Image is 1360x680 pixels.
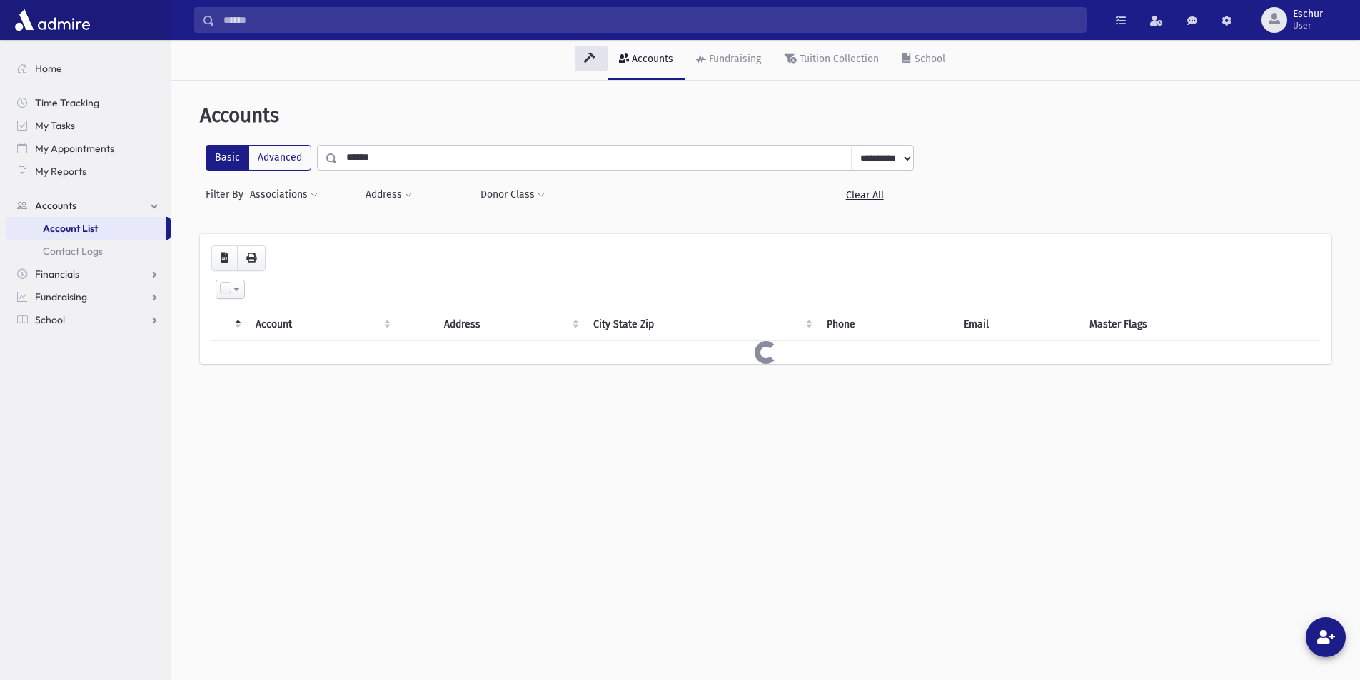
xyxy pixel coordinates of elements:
[43,222,98,235] span: Account List
[248,145,311,171] label: Advanced
[480,182,545,208] button: Donor Class
[206,145,311,171] div: FilterModes
[43,245,103,258] span: Contact Logs
[608,40,685,80] a: Accounts
[11,6,94,34] img: AdmirePro
[35,313,65,326] span: School
[6,194,171,217] a: Accounts
[818,308,955,340] th: Phone : activate to sort column ascending
[35,290,87,303] span: Fundraising
[365,182,413,208] button: Address
[249,182,318,208] button: Associations
[6,217,166,240] a: Account List
[6,263,171,285] a: Financials
[215,7,1086,33] input: Search
[1081,308,1320,340] th: Master Flags : activate to sort column ascending
[200,103,279,127] span: Accounts
[211,308,247,340] th: : activate to sort column descending
[585,308,818,340] th: City State Zip : activate to sort column ascending
[912,53,945,65] div: School
[6,240,171,263] a: Contact Logs
[247,308,396,340] th: Account: activate to sort column ascending
[6,91,171,114] a: Time Tracking
[35,268,79,280] span: Financials
[211,245,238,271] button: CSV
[890,40,957,80] a: School
[35,165,86,178] span: My Reports
[6,57,171,80] a: Home
[6,137,171,160] a: My Appointments
[6,285,171,308] a: Fundraising
[35,119,75,132] span: My Tasks
[685,40,772,80] a: Fundraising
[35,62,62,75] span: Home
[237,245,266,271] button: Print
[6,308,171,331] a: School
[772,40,890,80] a: Tuition Collection
[797,53,879,65] div: Tuition Collection
[6,114,171,137] a: My Tasks
[629,53,673,65] div: Accounts
[396,308,435,340] th: : activate to sort column ascending
[35,199,76,212] span: Accounts
[1293,20,1323,31] span: User
[35,142,114,155] span: My Appointments
[815,182,914,208] a: Clear All
[6,160,171,183] a: My Reports
[955,308,1081,340] th: Email : activate to sort column ascending
[35,96,99,109] span: Time Tracking
[1293,9,1323,20] span: Eschur
[206,187,249,202] span: Filter By
[706,53,761,65] div: Fundraising
[206,145,249,171] label: Basic
[435,308,585,340] th: Address : activate to sort column ascending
